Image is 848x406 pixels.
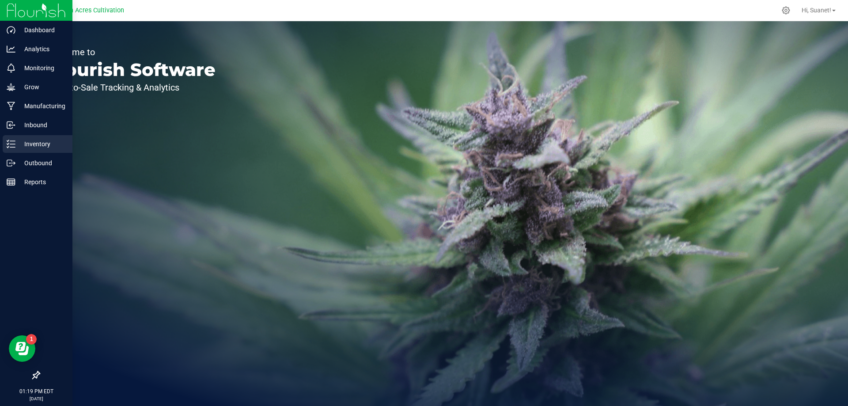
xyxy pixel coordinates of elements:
inline-svg: Monitoring [7,64,15,72]
p: Analytics [15,44,68,54]
p: Monitoring [15,63,68,73]
p: Inventory [15,139,68,149]
span: Green Acres Cultivation [56,7,124,14]
inline-svg: Analytics [7,45,15,53]
inline-svg: Manufacturing [7,102,15,110]
span: Hi, Suanet! [802,7,831,14]
inline-svg: Dashboard [7,26,15,34]
div: Manage settings [780,6,791,15]
p: [DATE] [4,395,68,402]
inline-svg: Reports [7,178,15,186]
p: Seed-to-Sale Tracking & Analytics [48,83,216,92]
iframe: Resource center [9,335,35,362]
p: Manufacturing [15,101,68,111]
iframe: Resource center unread badge [26,334,37,345]
p: Welcome to [48,48,216,57]
p: Reports [15,177,68,187]
inline-svg: Grow [7,83,15,91]
p: Flourish Software [48,61,216,79]
p: Inbound [15,120,68,130]
p: Dashboard [15,25,68,35]
p: 01:19 PM EDT [4,387,68,395]
p: Grow [15,82,68,92]
p: Outbound [15,158,68,168]
inline-svg: Outbound [7,159,15,167]
inline-svg: Inbound [7,121,15,129]
inline-svg: Inventory [7,140,15,148]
